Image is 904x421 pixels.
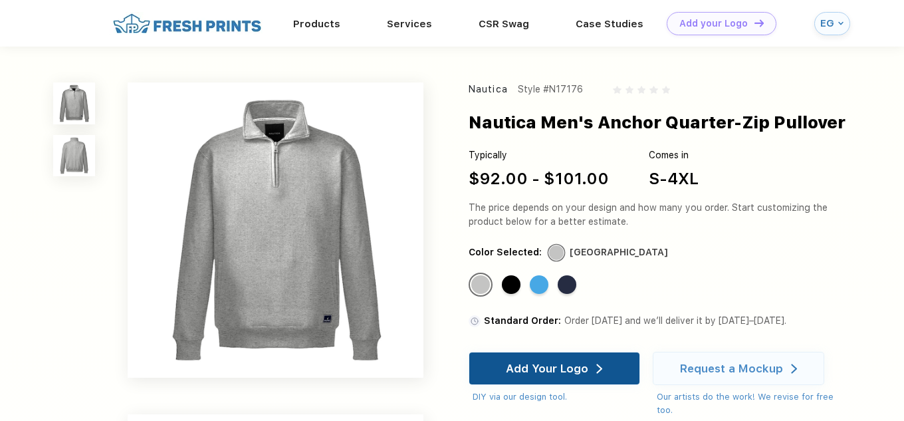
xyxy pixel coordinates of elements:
div: Request a Mockup [680,362,783,375]
div: Add Your Logo [506,362,588,375]
img: white arrow [596,364,602,374]
img: arrow_down_blue.svg [838,21,844,26]
img: func=resize&h=100 [53,82,95,124]
div: Nautica Men's Anchor Quarter-Zip Pullover [469,110,846,135]
div: Our artists do the work! We revise for free too. [657,390,839,416]
div: EG [820,18,835,29]
div: $92.00 - $101.00 [469,167,609,191]
img: DT [754,19,764,27]
img: white arrow [791,364,797,374]
div: The price depends on your design and how many you order. Start customizing the product below for ... [469,201,840,229]
img: gray_star.svg [637,86,645,94]
div: Nautica [469,82,508,96]
div: [GEOGRAPHIC_DATA] [570,245,668,259]
img: func=resize&h=640 [128,82,423,378]
div: Add your Logo [679,18,748,29]
div: Nautica Navy [558,275,576,294]
img: gray_star.svg [662,86,670,94]
span: Standard Order: [484,315,561,326]
a: Services [387,18,432,30]
div: Color Selected: [469,245,542,259]
a: Products [293,18,340,30]
div: Style #N17176 [518,82,583,96]
div: DIY via our design tool. [473,390,640,404]
img: gray_star.svg [649,86,657,94]
a: CSR Swag [479,18,529,30]
span: Order [DATE] and we’ll deliver it by [DATE]–[DATE]. [564,315,786,326]
div: Oxford [471,275,490,294]
div: Black [502,275,520,294]
img: gray_star.svg [613,86,621,94]
div: Azure Blue [530,275,548,294]
img: fo%20logo%202.webp [109,12,265,35]
img: standard order [469,315,481,327]
img: gray_star.svg [625,86,633,94]
div: Typically [469,148,609,162]
div: S-4XL [649,167,699,191]
div: Comes in [649,148,699,162]
img: func=resize&h=100 [53,135,95,177]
